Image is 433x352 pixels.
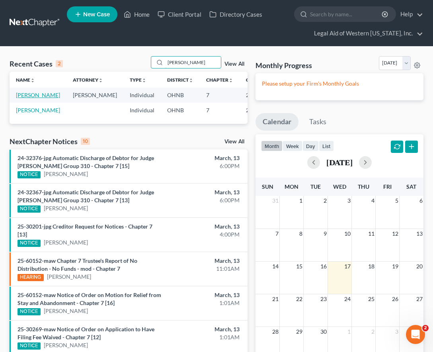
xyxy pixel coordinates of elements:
td: Individual [123,88,161,102]
span: 14 [271,262,279,271]
span: 2 [422,325,429,331]
a: Districtunfold_more [167,77,193,83]
a: Client Portal [154,7,205,22]
a: 24-32367-jpg Automatic Discharge of Debtor for Judge [PERSON_NAME] Group 310 - Chapter 7 [13] [18,189,154,203]
td: OHNB [161,103,200,117]
span: Sat [406,183,416,190]
span: 4 [371,196,375,205]
a: 25-30269-maw Notice of Order on Application to Have Filing Fee Waived - Chapter 7 [12] [18,326,154,340]
span: 11 [367,229,375,239]
a: Case Nounfold_more [246,77,271,83]
a: View All [224,139,244,145]
div: March, 13 [171,291,240,299]
input: Search by name... [310,7,383,22]
td: [PERSON_NAME] [66,88,123,102]
i: unfold_more [228,78,233,83]
a: Attorneyunfold_more [73,77,103,83]
div: 1:01AM [171,333,240,341]
a: Legal Aid of Western [US_STATE], Inc. [310,26,423,41]
a: Tasks [302,113,334,131]
span: 3 [347,196,351,205]
span: 28 [271,327,279,336]
div: NOTICE [18,308,41,315]
span: 6 [419,196,423,205]
span: Wed [333,183,346,190]
span: 8 [298,229,303,239]
span: 10 [343,229,351,239]
td: Individual [123,103,161,117]
div: NOTICE [18,171,41,178]
span: 2 [323,196,328,205]
a: [PERSON_NAME] [44,170,88,178]
h2: [DATE] [326,158,353,166]
span: Thu [358,183,369,190]
td: 7 [200,103,240,117]
i: unfold_more [30,78,35,83]
div: March, 13 [171,154,240,162]
iframe: Intercom live chat [406,325,425,344]
span: 27 [415,294,423,304]
button: week [283,141,302,151]
div: March, 13 [171,188,240,196]
span: 1 [347,327,351,336]
a: [PERSON_NAME] [44,307,88,315]
div: NOTICE [18,240,41,247]
div: 6:00PM [171,162,240,170]
span: 30 [320,327,328,336]
span: 21 [271,294,279,304]
td: 25-31733 [240,88,278,102]
span: 20 [415,262,423,271]
span: 15 [295,262,303,271]
button: day [302,141,319,151]
a: Calendar [256,113,298,131]
a: Home [120,7,154,22]
a: [PERSON_NAME] [16,92,60,98]
span: 12 [391,229,399,239]
span: Tue [310,183,321,190]
span: 13 [415,229,423,239]
span: 31 [271,196,279,205]
input: Search by name... [165,57,221,68]
div: Recent Cases [10,59,63,68]
span: 19 [391,262,399,271]
span: 26 [391,294,399,304]
span: 25 [367,294,375,304]
span: 22 [295,294,303,304]
span: 2 [371,327,375,336]
a: 25-30201-jpg Creditor Request for Notices - Chapter 7 [13] [18,223,152,238]
span: 23 [320,294,328,304]
i: unfold_more [189,78,193,83]
a: [PERSON_NAME] [44,204,88,212]
button: list [319,141,334,151]
a: 25-60152-maw Notice of Order on Motion for Relief from Stay and Abandonment - Chapter 7 [16] [18,291,161,306]
a: Typeunfold_more [130,77,146,83]
span: 3 [394,327,399,336]
div: 10 [81,138,90,145]
a: Help [396,7,423,22]
span: 29 [295,327,303,336]
i: unfold_more [98,78,103,83]
td: 7 [200,88,240,102]
div: March, 13 [171,223,240,231]
p: Please setup your Firm's Monthly Goals [262,80,417,88]
span: 16 [320,262,328,271]
div: March, 13 [171,257,240,265]
button: month [261,141,283,151]
h3: Monthly Progress [256,61,312,70]
div: NOTICE [18,205,41,213]
div: 4:00PM [171,231,240,239]
span: Sun [262,183,273,190]
div: 1:01AM [171,299,240,307]
a: View All [224,61,244,67]
span: 9 [323,229,328,239]
i: unfold_more [142,78,146,83]
a: [PERSON_NAME] [44,239,88,246]
span: Mon [285,183,298,190]
div: NOTICE [18,342,41,350]
div: 11:01AM [171,265,240,273]
span: 5 [394,196,399,205]
span: New Case [83,12,110,18]
span: 18 [367,262,375,271]
a: Chapterunfold_more [206,77,233,83]
span: 7 [275,229,279,239]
